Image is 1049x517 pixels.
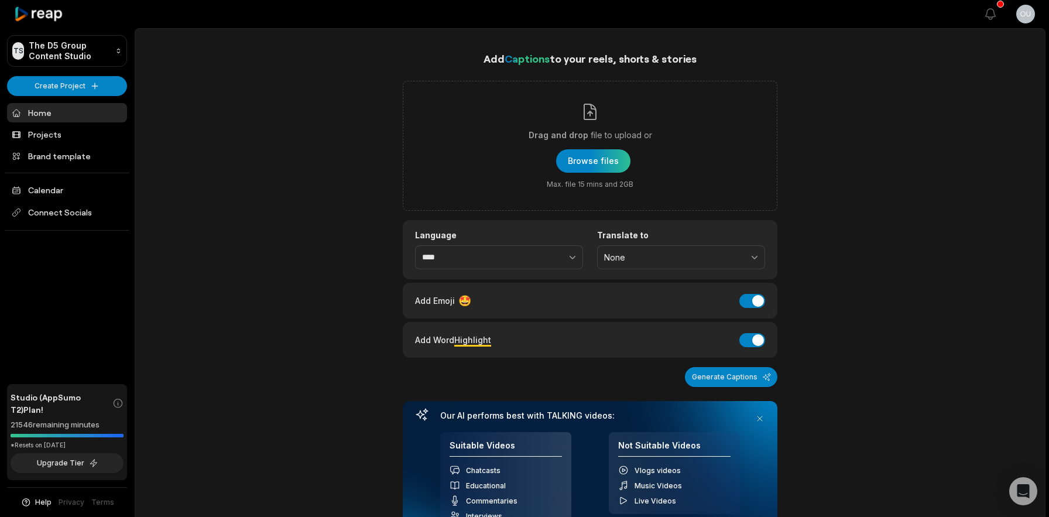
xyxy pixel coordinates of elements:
[7,103,127,122] a: Home
[685,367,777,387] button: Generate Captions
[466,497,517,505] span: Commentaries
[12,42,24,60] div: TS
[35,497,52,508] span: Help
[11,453,124,473] button: Upgrade Tier
[59,497,84,508] a: Privacy
[7,180,127,200] a: Calendar
[415,295,455,307] span: Add Emoji
[597,230,765,241] label: Translate to
[635,481,682,490] span: Music Videos
[556,149,630,173] button: Drag and dropfile to upload orMax. file 15 mins and 2GB
[505,52,550,65] span: Captions
[547,180,633,189] span: Max. file 15 mins and 2GB
[591,128,652,142] span: file to upload or
[1009,477,1037,505] div: Open Intercom Messenger
[635,466,681,475] span: Vlogs videos
[466,481,506,490] span: Educational
[466,466,500,475] span: Chatcasts
[11,441,124,450] div: *Resets on [DATE]
[11,391,112,416] span: Studio (AppSumo T2) Plan!
[11,419,124,431] div: 21546 remaining minutes
[403,50,777,67] h1: Add to your reels, shorts & stories
[20,497,52,508] button: Help
[440,410,740,421] h3: Our AI performs best with TALKING videos:
[450,440,562,457] h4: Suitable Videos
[29,40,111,61] p: The D5 Group Content Studio
[529,128,588,142] span: Drag and drop
[635,497,676,505] span: Live Videos
[415,332,491,348] div: Add Word
[7,76,127,96] button: Create Project
[415,230,583,241] label: Language
[91,497,114,508] a: Terms
[597,245,765,270] button: None
[618,440,731,457] h4: Not Suitable Videos
[7,202,127,223] span: Connect Socials
[454,335,491,345] span: Highlight
[7,146,127,166] a: Brand template
[604,252,742,263] span: None
[7,125,127,144] a: Projects
[458,293,471,309] span: 🤩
